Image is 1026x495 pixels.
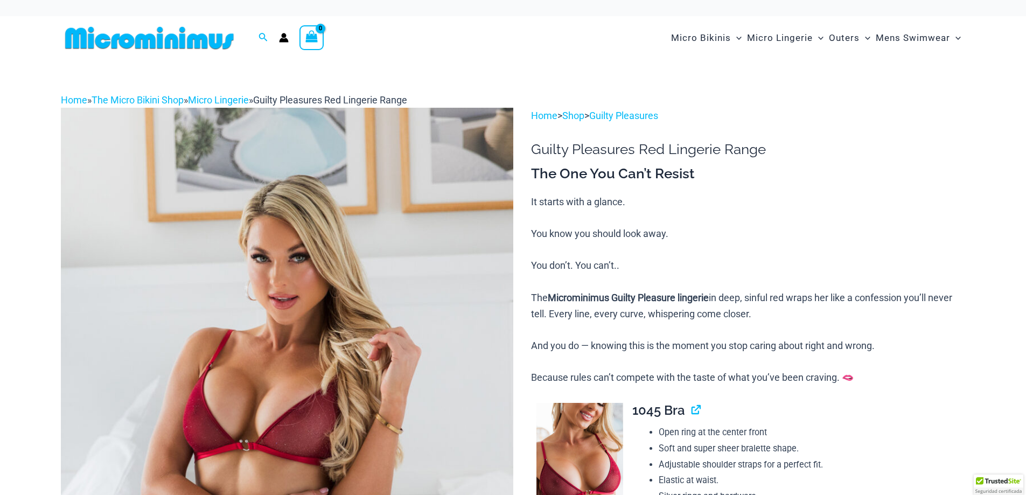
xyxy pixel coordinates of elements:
[659,457,966,473] li: Adjustable shoulder straps for a perfect fit.
[259,31,268,45] a: Search icon link
[531,194,965,386] p: It starts with a glance. You know you should look away. You don’t. You can’t.. The in deep, sinfu...
[659,424,966,441] li: Open ring at the center front
[531,108,965,124] p: > >
[531,165,965,183] h3: The One You Can’t Resist
[61,26,238,50] img: MM SHOP LOGO FLAT
[92,94,184,106] a: The Micro Bikini Shop
[860,24,870,52] span: Menu Toggle
[61,94,407,106] span: » » »
[279,33,289,43] a: Account icon link
[659,472,966,489] li: Elastic at waist.
[974,475,1023,495] div: TrustedSite Certified
[876,24,950,52] span: Mens Swimwear
[61,94,87,106] a: Home
[950,24,961,52] span: Menu Toggle
[873,22,964,54] a: Mens SwimwearMenu ToggleMenu Toggle
[829,24,860,52] span: Outers
[813,24,823,52] span: Menu Toggle
[667,20,966,56] nav: Site Navigation
[562,110,584,121] a: Shop
[548,292,709,303] b: Microminimus Guilty Pleasure lingerie
[531,141,965,158] h1: Guilty Pleasures Red Lingerie Range
[731,24,742,52] span: Menu Toggle
[744,22,826,54] a: Micro LingerieMenu ToggleMenu Toggle
[253,94,407,106] span: Guilty Pleasures Red Lingerie Range
[299,25,324,50] a: View Shopping Cart, empty
[589,110,658,121] a: Guilty Pleasures
[826,22,873,54] a: OutersMenu ToggleMenu Toggle
[531,110,557,121] a: Home
[668,22,744,54] a: Micro BikinisMenu ToggleMenu Toggle
[659,441,966,457] li: Soft and super sheer bralette shape.
[632,402,685,418] span: 1045 Bra
[188,94,249,106] a: Micro Lingerie
[747,24,813,52] span: Micro Lingerie
[671,24,731,52] span: Micro Bikinis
